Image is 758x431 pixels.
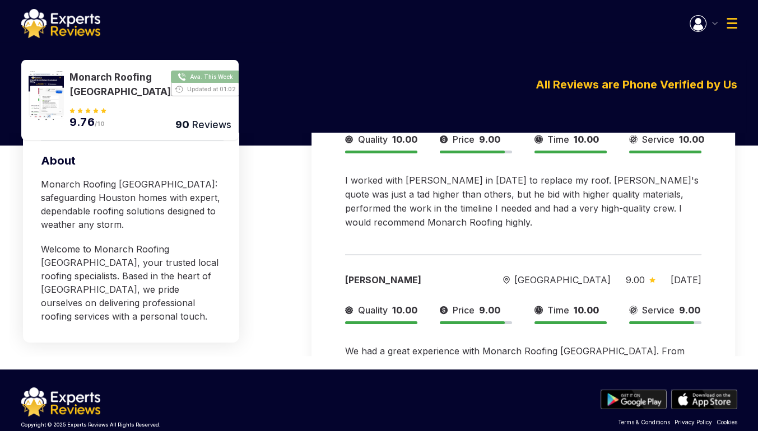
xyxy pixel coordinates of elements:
[679,134,704,145] span: 10.00
[358,133,388,146] span: Quality
[671,390,737,409] img: apple store btn
[626,274,645,285] span: 9.00
[479,304,500,316] span: 9.00
[727,18,737,29] img: Menu Icon
[453,133,475,146] span: Price
[642,133,675,146] span: Service
[392,304,417,316] span: 10.00
[629,303,638,317] img: slider icon
[547,303,569,317] span: Time
[453,303,475,317] span: Price
[601,390,667,409] img: play store btn
[392,134,417,145] span: 10.00
[345,303,354,317] img: slider icon
[21,387,100,416] img: logo
[21,60,239,93] p: Monarch Roofing [GEOGRAPHIC_DATA]
[175,119,189,130] span: 90
[536,76,737,93] p: All Reviews are Phone Verified by Us
[345,133,354,146] img: slider icon
[675,418,712,427] a: Privacy Policy
[671,273,701,287] div: [DATE]
[345,273,487,287] div: [PERSON_NAME]
[41,177,224,231] p: Monarch Roofing [GEOGRAPHIC_DATA]: safeguarding Houston homes with expert, dependable roofing sol...
[189,119,231,130] span: Reviews
[345,175,699,228] span: I worked with [PERSON_NAME] in [DATE] to replace my roof. [PERSON_NAME]'s quote was just a tad hi...
[629,133,638,146] img: slider icon
[514,273,611,287] span: [GEOGRAPHIC_DATA]
[679,304,700,316] span: 9.00
[649,277,655,283] img: slider icon
[534,133,543,146] img: slider icon
[574,134,599,145] span: 10.00
[547,133,569,146] span: Time
[41,153,224,168] p: About
[712,22,718,25] img: Menu Icon
[717,418,737,427] a: Cookies
[534,303,543,317] img: slider icon
[69,115,95,129] span: 9.76
[358,303,388,317] span: Quality
[440,133,448,146] img: slider icon
[95,120,105,128] span: /10
[574,304,599,316] span: 10.00
[21,421,161,429] p: Copyright © 2025 Experts Reviews All Rights Reserved.
[345,345,685,399] span: We had a great experience with Monarch Roofing [GEOGRAPHIC_DATA]. From start to finish, they felt...
[618,418,670,427] a: Terms & Conditions
[440,303,448,317] img: slider icon
[642,303,675,317] span: Service
[503,276,510,284] img: slider icon
[21,9,100,38] img: logo
[479,134,500,145] span: 9.00
[690,15,706,32] img: Menu Icon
